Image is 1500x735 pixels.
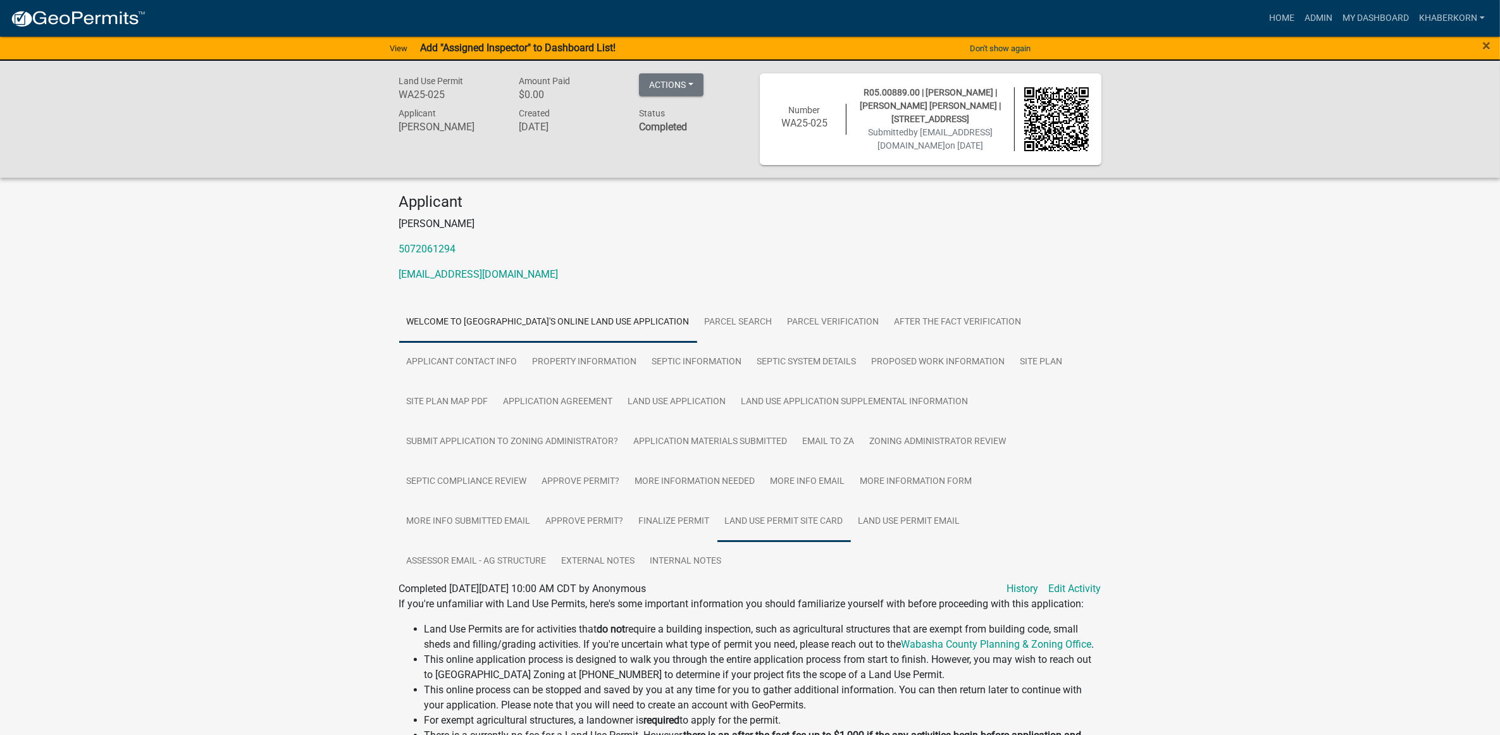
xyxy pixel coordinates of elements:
h6: $0.00 [519,89,620,101]
button: Don't show again [965,38,1036,59]
a: Approve Permit? [535,462,628,502]
a: Land Use Application [621,382,734,423]
a: Edit Activity [1049,581,1101,596]
a: External Notes [554,541,643,582]
a: Home [1264,6,1299,30]
p: [PERSON_NAME] [399,216,1101,232]
button: Actions [639,73,704,96]
a: Septic System Details [750,342,864,383]
h6: WA25-025 [399,89,500,101]
a: Zoning Administrator Review [862,422,1014,462]
a: Assessor Email - Ag Structure [399,541,554,582]
a: [EMAIL_ADDRESS][DOMAIN_NAME] [399,268,559,280]
a: Parcel Verification [780,302,887,343]
a: History [1007,581,1039,596]
a: Property Information [525,342,645,383]
li: Land Use Permits are for activities that require a building inspection, such as agricultural stru... [425,622,1101,652]
a: Admin [1299,6,1337,30]
a: Application Materials Submitted [626,422,795,462]
li: This online process can be stopped and saved by you at any time for you to gather additional info... [425,682,1101,713]
button: Close [1482,38,1491,53]
a: Application Agreement [496,382,621,423]
a: More Info Submitted Email [399,502,538,542]
a: More Info Email [763,462,853,502]
a: Applicant Contact Info [399,342,525,383]
span: Amount Paid [519,76,570,86]
span: × [1482,37,1491,54]
a: Septic Compliance Review [399,462,535,502]
a: Finalize Permit [631,502,717,542]
h6: [PERSON_NAME] [399,121,500,133]
span: Land Use Permit [399,76,464,86]
li: This online application process is designed to walk you through the entire application process fr... [425,652,1101,682]
span: Created [519,108,550,118]
strong: Completed [639,121,687,133]
h6: [DATE] [519,121,620,133]
span: Submitted on [DATE] [868,127,993,151]
li: For exempt agricultural structures, a landowner is to apply for the permit. [425,713,1101,728]
a: Approve Permit? [538,502,631,542]
a: More Information Needed [628,462,763,502]
a: Submit Application to Zoning Administrator? [399,422,626,462]
strong: required [644,714,680,726]
a: After the Fact Verification [887,302,1029,343]
a: khaberkorn [1414,6,1490,30]
a: Email to ZA [795,422,862,462]
a: Welcome to [GEOGRAPHIC_DATA]'s Online Land Use Application [399,302,697,343]
img: QR code [1024,87,1089,152]
span: R05.00889.00 | [PERSON_NAME] | [PERSON_NAME] [PERSON_NAME] | [STREET_ADDRESS] [860,87,1001,124]
strong: Add "Assigned Inspector" to Dashboard List! [420,42,616,54]
a: 5072061294 [399,243,456,255]
p: If you're unfamiliar with Land Use Permits, here's some important information you should familiar... [399,596,1101,612]
span: Applicant [399,108,437,118]
a: Wabasha County Planning & Zoning Office [902,638,1092,650]
span: by [EMAIL_ADDRESS][DOMAIN_NAME] [877,127,993,151]
a: Land Use Permit Site Card [717,502,851,542]
a: Proposed Work Information [864,342,1013,383]
a: Land Use Permit Email [851,502,968,542]
a: Site Plan [1013,342,1070,383]
a: More Information Form [853,462,980,502]
a: My Dashboard [1337,6,1414,30]
a: Parcel search [697,302,780,343]
span: Number [788,105,820,115]
strong: do not [597,623,626,635]
a: Land Use Application Supplemental Information [734,382,976,423]
span: Status [639,108,665,118]
a: Internal Notes [643,541,729,582]
a: Site Plan Map PDF [399,382,496,423]
a: Septic Information [645,342,750,383]
span: Completed [DATE][DATE] 10:00 AM CDT by Anonymous [399,583,647,595]
h6: WA25-025 [772,117,837,129]
h4: Applicant [399,193,1101,211]
a: View [385,38,412,59]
